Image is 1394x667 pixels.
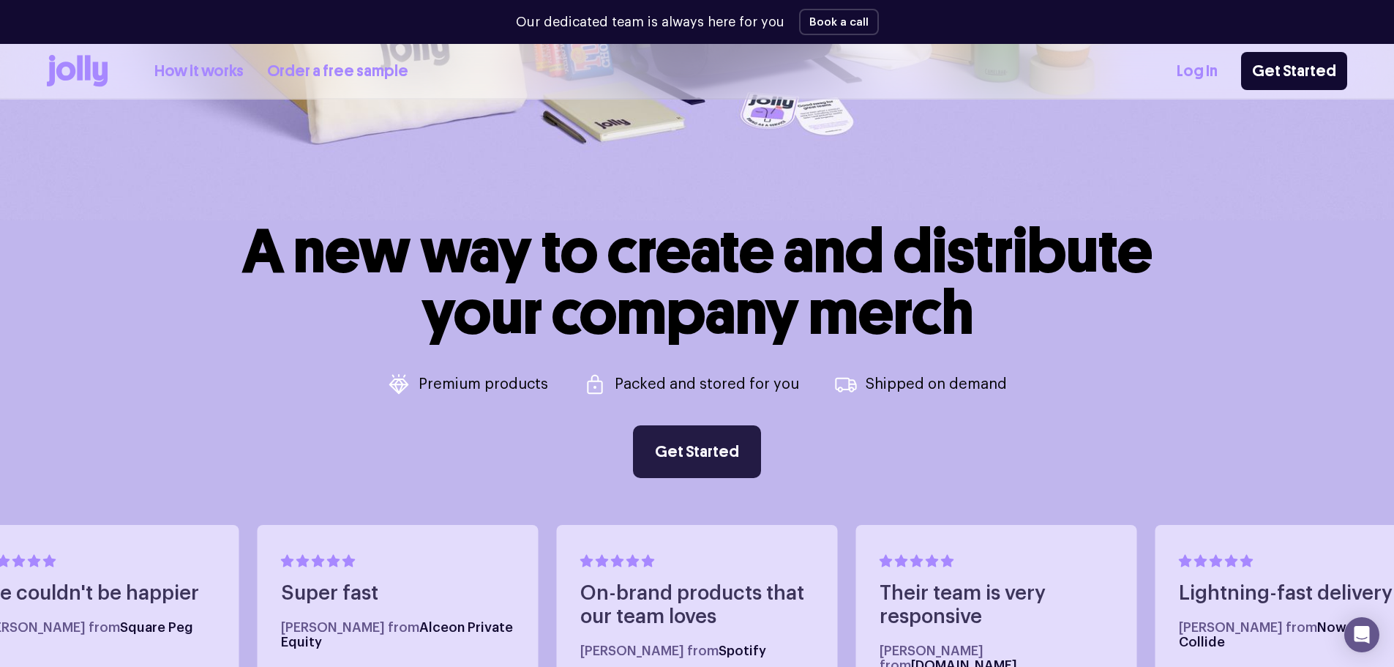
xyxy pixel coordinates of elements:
button: Book a call [799,9,879,35]
h5: [PERSON_NAME] from [281,620,515,649]
a: Log In [1177,59,1218,83]
div: Open Intercom Messenger [1344,617,1379,652]
p: Premium products [419,377,548,392]
h1: A new way to create and distribute your company merch [242,220,1153,343]
h4: Their team is very responsive [880,582,1114,629]
p: Our dedicated team is always here for you [516,12,784,32]
a: Get Started [1241,52,1347,90]
p: Packed and stored for you [615,377,799,392]
a: How it works [154,59,244,83]
h4: Super fast [281,582,515,605]
span: Square Peg [120,621,193,634]
h4: On-brand products that our team loves [580,582,814,629]
a: Get Started [633,425,761,478]
span: Spotify [719,644,766,657]
p: Shipped on demand [866,377,1007,392]
h5: [PERSON_NAME] from [580,644,814,658]
a: Order a free sample [267,59,408,83]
